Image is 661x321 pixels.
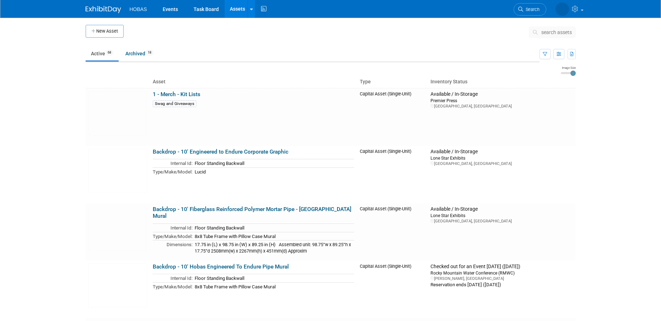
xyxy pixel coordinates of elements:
[430,281,573,288] div: Reservation ends [DATE] ([DATE])
[195,242,351,254] span: Assembled unit: 98.75”w x 89.25”h x 17.75”d 2508mm(w) x 2267mm(h) x 451mm(d) Approxim
[357,146,428,203] td: Capital Asset (Single-Unit)
[430,276,573,281] div: [PERSON_NAME], [GEOGRAPHIC_DATA]
[105,50,113,55] span: 68
[193,232,354,240] td: 8x8 Tube Frame with Pillow Case Mural
[153,206,351,220] a: Backdrop - 10' Fiberglass Reinforced Polymer Mortar Pipe - [GEOGRAPHIC_DATA] Mural
[86,6,121,13] img: ExhibitDay
[193,223,354,232] td: Floor Standing Backwall
[430,91,573,98] div: Available / In-Storage
[523,7,540,12] span: Search
[195,242,276,247] span: 17.75 in (L) x 98.75 in (W) x 89.25 in (H)
[430,212,573,218] div: Lone Star Exhibits
[430,218,573,224] div: [GEOGRAPHIC_DATA], [GEOGRAPHIC_DATA]
[153,282,193,290] td: Type/Make/Model:
[153,159,193,168] td: Internal Id:
[146,50,153,55] span: 18
[357,76,428,88] th: Type
[430,206,573,212] div: Available / In-Storage
[541,29,572,35] span: search assets
[514,3,546,16] a: Search
[153,91,200,98] a: 1 - Merch - Kit Lists
[529,27,576,38] button: search assets
[430,98,573,104] div: Premier Press
[430,270,573,276] div: Rocky Mountain Water Conference (RMWC)
[153,274,193,283] td: Internal Id:
[357,203,428,261] td: Capital Asset (Single-Unit)
[193,274,354,283] td: Floor Standing Backwall
[153,149,288,155] a: Backdrop - 10' Engineered to Endure Corporate Graphic
[193,167,354,176] td: Lucid
[193,282,354,290] td: 8x8 Tube Frame with Pillow Case Mural
[561,66,576,70] div: Image Size
[150,76,357,88] th: Asset
[430,161,573,166] div: [GEOGRAPHIC_DATA], [GEOGRAPHIC_DATA]
[153,100,196,107] div: Swag and Giveaways
[357,88,428,146] td: Capital Asset (Single-Unit)
[153,264,289,270] a: Backdrop - 10' Hobas Engineered To Endure Pipe Mural
[130,6,147,12] span: HOBAS
[86,47,119,60] a: Active68
[153,223,193,232] td: Internal Id:
[153,167,193,176] td: Type/Make/Model:
[86,25,124,38] button: New Asset
[430,264,573,270] div: Checked out for an Event [DATE] ([DATE])
[430,104,573,109] div: [GEOGRAPHIC_DATA], [GEOGRAPHIC_DATA]
[120,47,159,60] a: Archived18
[153,232,193,240] td: Type/Make/Model:
[193,159,354,168] td: Floor Standing Backwall
[430,155,573,161] div: Lone Star Exhibits
[357,261,428,318] td: Capital Asset (Single-Unit)
[430,149,573,155] div: Available / In-Storage
[556,2,569,16] img: Lia Chowdhury
[153,240,193,255] td: Dimensions:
